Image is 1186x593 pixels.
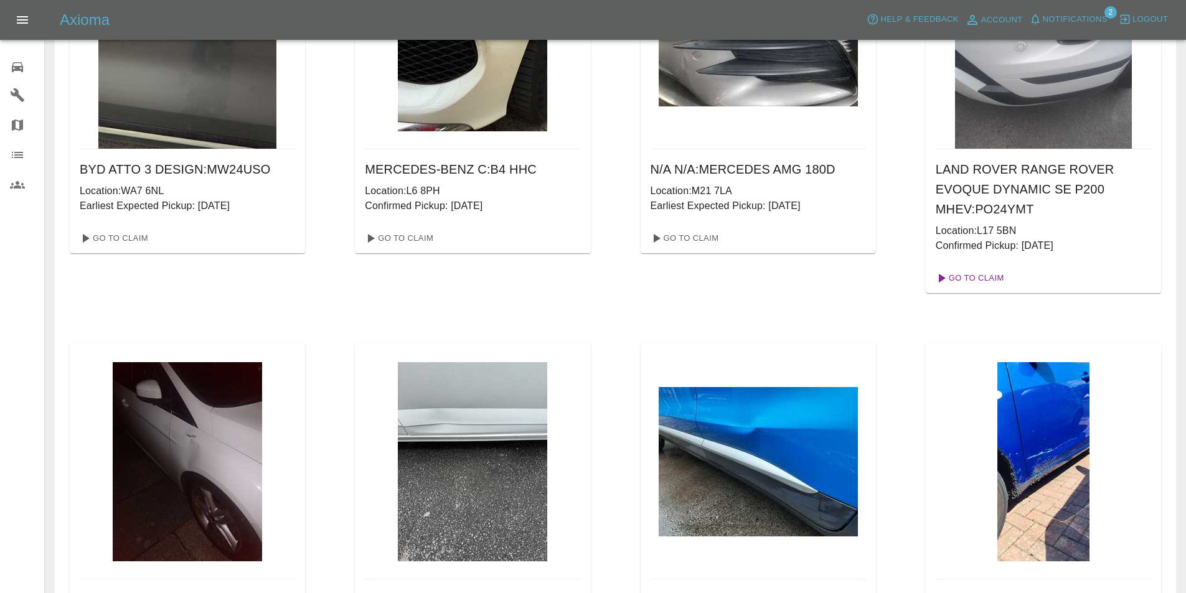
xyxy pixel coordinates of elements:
[1043,12,1108,27] span: Notifications
[936,223,1151,238] p: Location: L17 5BN
[646,228,722,248] a: Go To Claim
[651,184,866,198] p: Location: M21 7LA
[360,228,436,248] a: Go To Claim
[7,5,37,35] button: Open drawer
[75,228,151,248] a: Go To Claim
[931,268,1007,288] a: Go To Claim
[60,10,110,30] h5: Axioma
[365,198,580,213] p: Confirmed Pickup: [DATE]
[1116,10,1171,29] button: Logout
[1104,6,1117,19] span: 2
[651,198,866,213] p: Earliest Expected Pickup: [DATE]
[880,12,958,27] span: Help & Feedback
[1026,10,1111,29] button: Notifications
[864,10,961,29] button: Help & Feedback
[936,159,1151,219] h6: LAND ROVER RANGE ROVER EVOQUE DYNAMIC SE P200 MHEV : PO24YMT
[936,238,1151,253] p: Confirmed Pickup: [DATE]
[80,198,295,213] p: Earliest Expected Pickup: [DATE]
[962,10,1026,30] a: Account
[365,184,580,198] p: Location: L6 8PH
[651,159,866,179] h6: N/A N/A : MERCEDES AMG 180D
[365,159,580,179] h6: MERCEDES-BENZ C : B4 HHC
[981,13,1023,27] span: Account
[80,159,295,179] h6: BYD ATTO 3 DESIGN : MW24USO
[1132,12,1168,27] span: Logout
[80,184,295,198] p: Location: WA7 6NL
